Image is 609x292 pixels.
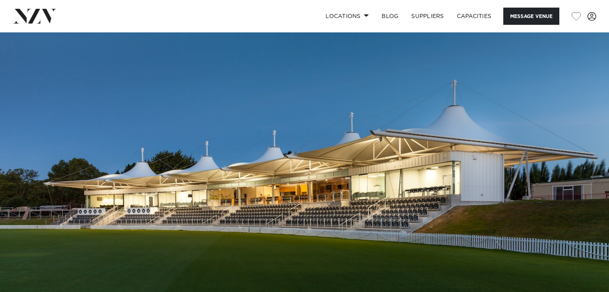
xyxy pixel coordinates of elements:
[375,8,405,25] a: BLOG
[503,8,559,25] button: Message Venue
[450,8,498,25] a: Capacities
[13,9,56,23] img: nzv-logo.png
[405,8,450,25] a: SUPPLIERS
[319,8,375,25] a: Locations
